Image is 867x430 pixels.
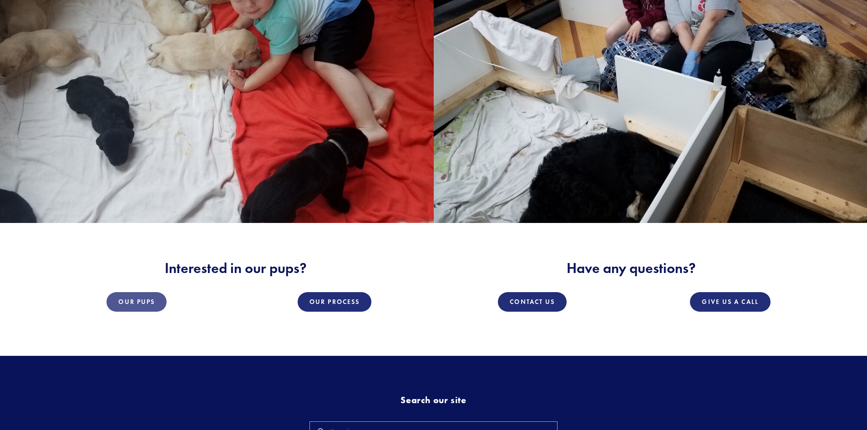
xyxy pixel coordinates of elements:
[46,259,426,277] h2: Interested in our pups?
[498,292,567,312] a: Contact Us
[298,292,371,312] a: Our Process
[441,259,822,277] h2: Have any questions?
[401,395,466,405] strong: Search our site
[690,292,770,312] a: Give Us a Call
[106,292,167,312] a: Our Pups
